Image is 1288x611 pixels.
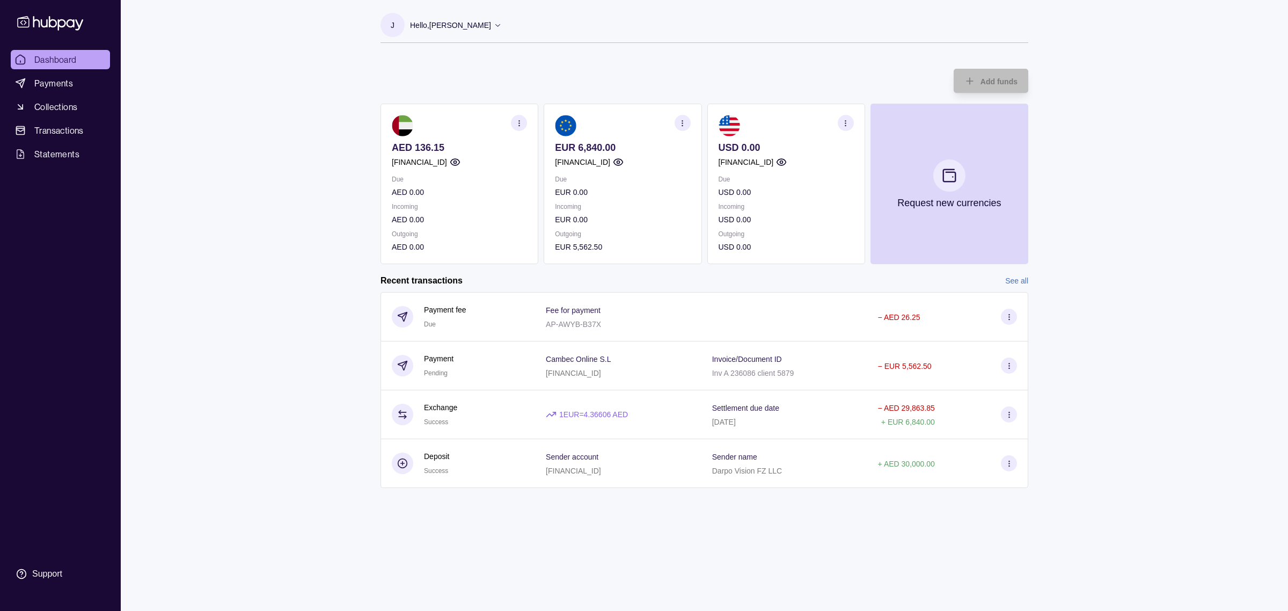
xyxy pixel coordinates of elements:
[878,313,920,322] p: − AED 26.25
[391,19,394,31] p: J
[712,404,779,412] p: Settlement due date
[11,563,110,585] a: Support
[11,74,110,93] a: Payments
[424,321,436,328] span: Due
[878,404,935,412] p: − AED 29,863.85
[424,402,457,413] p: Exchange
[555,214,690,226] p: EUR 0.00
[719,173,854,185] p: Due
[878,362,932,370] p: − EUR 5,562.50
[954,69,1028,93] button: Add funds
[712,418,736,426] p: [DATE]
[980,77,1018,86] span: Add funds
[559,409,628,420] p: 1 EUR = 4.36606 AED
[11,50,110,69] a: Dashboard
[392,142,527,154] p: AED 136.15
[424,450,449,462] p: Deposit
[546,453,598,461] p: Sender account
[546,320,601,329] p: AP-AWYB-B37X
[719,186,854,198] p: USD 0.00
[546,369,601,377] p: [FINANCIAL_ID]
[11,97,110,117] a: Collections
[555,241,690,253] p: EUR 5,562.50
[34,53,77,66] span: Dashboard
[34,100,77,113] span: Collections
[392,241,527,253] p: AED 0.00
[392,186,527,198] p: AED 0.00
[424,353,453,365] p: Payment
[555,173,690,185] p: Due
[719,201,854,213] p: Incoming
[878,460,935,468] p: + AED 30,000.00
[392,214,527,226] p: AED 0.00
[719,214,854,226] p: USD 0.00
[555,156,610,168] p: [FINANCIAL_ID]
[424,304,466,316] p: Payment fee
[555,115,576,136] img: eu
[11,121,110,140] a: Transactions
[719,115,740,136] img: us
[881,418,935,426] p: + EUR 6,840.00
[424,418,448,426] span: Success
[380,275,463,287] h2: Recent transactions
[34,124,84,137] span: Transactions
[424,369,448,377] span: Pending
[719,241,854,253] p: USD 0.00
[712,355,782,363] p: Invoice/Document ID
[11,144,110,164] a: Statements
[1005,275,1028,287] a: See all
[712,453,757,461] p: Sender name
[392,201,527,213] p: Incoming
[719,156,774,168] p: [FINANCIAL_ID]
[32,568,62,580] div: Support
[34,77,73,90] span: Payments
[34,148,79,161] span: Statements
[870,104,1028,264] button: Request new currencies
[392,228,527,240] p: Outgoing
[410,19,491,31] p: Hello, [PERSON_NAME]
[424,467,448,475] span: Success
[392,115,413,136] img: ae
[555,186,690,198] p: EUR 0.00
[392,156,447,168] p: [FINANCIAL_ID]
[719,142,854,154] p: USD 0.00
[392,173,527,185] p: Due
[712,369,794,377] p: Inv A 236086 client 5879
[546,306,601,315] p: Fee for payment
[546,467,601,475] p: [FINANCIAL_ID]
[719,228,854,240] p: Outgoing
[897,197,1001,209] p: Request new currencies
[555,228,690,240] p: Outgoing
[546,355,611,363] p: Cambec Online S.L
[555,142,690,154] p: EUR 6,840.00
[555,201,690,213] p: Incoming
[712,467,782,475] p: Darpo Vision FZ LLC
